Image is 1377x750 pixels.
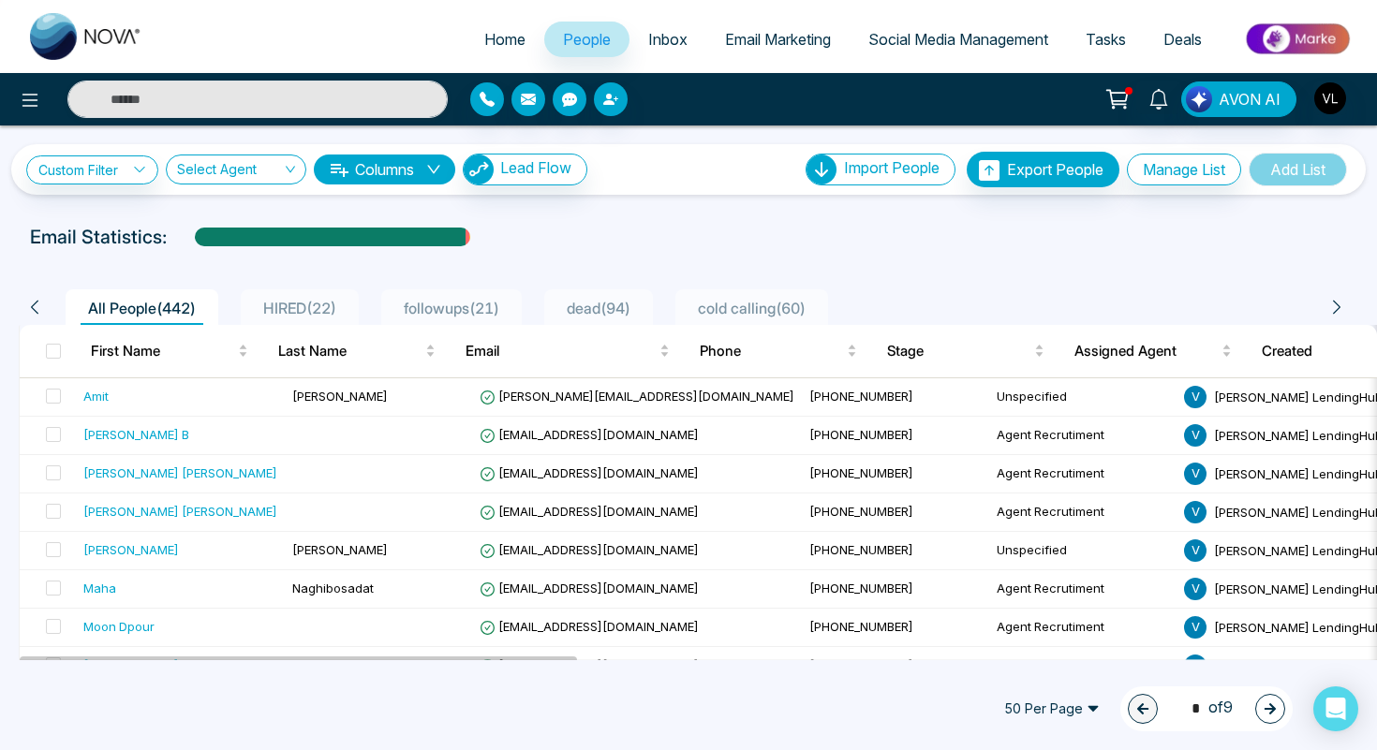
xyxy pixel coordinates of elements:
[1180,696,1233,721] span: of 9
[989,493,1177,532] td: Agent Recrutiment
[989,378,1177,417] td: Unspecified
[256,299,344,317] span: HIRED ( 22 )
[1181,81,1296,117] button: AVON AI
[544,22,629,57] a: People
[1184,386,1207,408] span: V
[83,463,277,482] div: [PERSON_NAME] [PERSON_NAME]
[292,542,388,557] span: [PERSON_NAME]
[278,340,422,362] span: Last Name
[81,299,203,317] span: All People ( 442 )
[83,387,109,405] div: Amit
[484,30,526,49] span: Home
[1230,18,1366,60] img: Market-place.gif
[1127,154,1241,185] button: Manage List
[76,325,263,377] th: First Name
[725,30,831,49] span: Email Marketing
[1059,325,1247,377] th: Assigned Agent
[989,609,1177,647] td: Agent Recrutiment
[685,325,872,377] th: Phone
[314,154,455,184] button: Columnsdown
[1184,539,1207,562] span: V
[1067,22,1145,57] a: Tasks
[868,30,1048,49] span: Social Media Management
[1007,160,1103,179] span: Export People
[809,619,913,634] span: [PHONE_NUMBER]
[1184,578,1207,600] span: V
[83,425,189,444] div: [PERSON_NAME] B
[480,619,699,634] span: [EMAIL_ADDRESS][DOMAIN_NAME]
[480,504,699,519] span: [EMAIL_ADDRESS][DOMAIN_NAME]
[83,579,116,597] div: Maha
[809,389,913,404] span: [PHONE_NUMBER]
[1313,686,1358,731] div: Open Intercom Messenger
[1074,340,1218,362] span: Assigned Agent
[809,427,913,442] span: [PHONE_NUMBER]
[426,162,441,177] span: down
[1219,88,1281,110] span: AVON AI
[1314,82,1346,114] img: User Avatar
[30,13,142,60] img: Nova CRM Logo
[989,647,1177,685] td: Agent Recrutiment
[989,455,1177,493] td: Agent Recrutiment
[480,427,699,442] span: [EMAIL_ADDRESS][DOMAIN_NAME]
[1184,424,1207,447] span: V
[292,389,388,404] span: [PERSON_NAME]
[451,325,685,377] th: Email
[1184,616,1207,639] span: V
[1184,463,1207,485] span: V
[1163,30,1202,49] span: Deals
[396,299,507,317] span: followups ( 21 )
[480,542,699,557] span: [EMAIL_ADDRESS][DOMAIN_NAME]
[989,570,1177,609] td: Agent Recrutiment
[887,340,1030,362] span: Stage
[480,581,699,596] span: [EMAIL_ADDRESS][DOMAIN_NAME]
[480,465,699,480] span: [EMAIL_ADDRESS][DOMAIN_NAME]
[850,22,1067,57] a: Social Media Management
[30,223,167,251] p: Email Statistics:
[1184,654,1207,677] span: V
[26,155,158,184] a: Custom Filter
[809,657,913,672] span: [PHONE_NUMBER]
[844,158,940,177] span: Import People
[967,152,1119,187] button: Export People
[706,22,850,57] a: Email Marketing
[455,154,587,185] a: Lead FlowLead Flow
[1086,30,1126,49] span: Tasks
[463,154,587,185] button: Lead Flow
[1186,86,1212,112] img: Lead Flow
[83,617,155,636] div: Moon Dpour
[464,154,494,184] img: Lead Flow
[648,30,688,49] span: Inbox
[690,299,813,317] span: cold calling ( 60 )
[559,299,638,317] span: dead ( 94 )
[83,540,179,559] div: [PERSON_NAME]
[1145,22,1221,57] a: Deals
[809,581,913,596] span: [PHONE_NUMBER]
[1184,501,1207,523] span: V
[500,158,571,177] span: Lead Flow
[809,465,913,480] span: [PHONE_NUMBER]
[466,22,544,57] a: Home
[989,532,1177,570] td: Unspecified
[629,22,706,57] a: Inbox
[809,504,913,519] span: [PHONE_NUMBER]
[466,340,656,362] span: Email
[809,542,913,557] span: [PHONE_NUMBER]
[563,30,611,49] span: People
[83,502,277,521] div: [PERSON_NAME] [PERSON_NAME]
[292,581,374,596] span: Naghibosadat
[700,340,843,362] span: Phone
[263,325,451,377] th: Last Name
[480,389,794,404] span: [PERSON_NAME][EMAIL_ADDRESS][DOMAIN_NAME]
[91,340,234,362] span: First Name
[480,657,699,672] span: [EMAIL_ADDRESS][DOMAIN_NAME]
[989,417,1177,455] td: Agent Recrutiment
[991,694,1113,724] span: 50 Per Page
[872,325,1059,377] th: Stage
